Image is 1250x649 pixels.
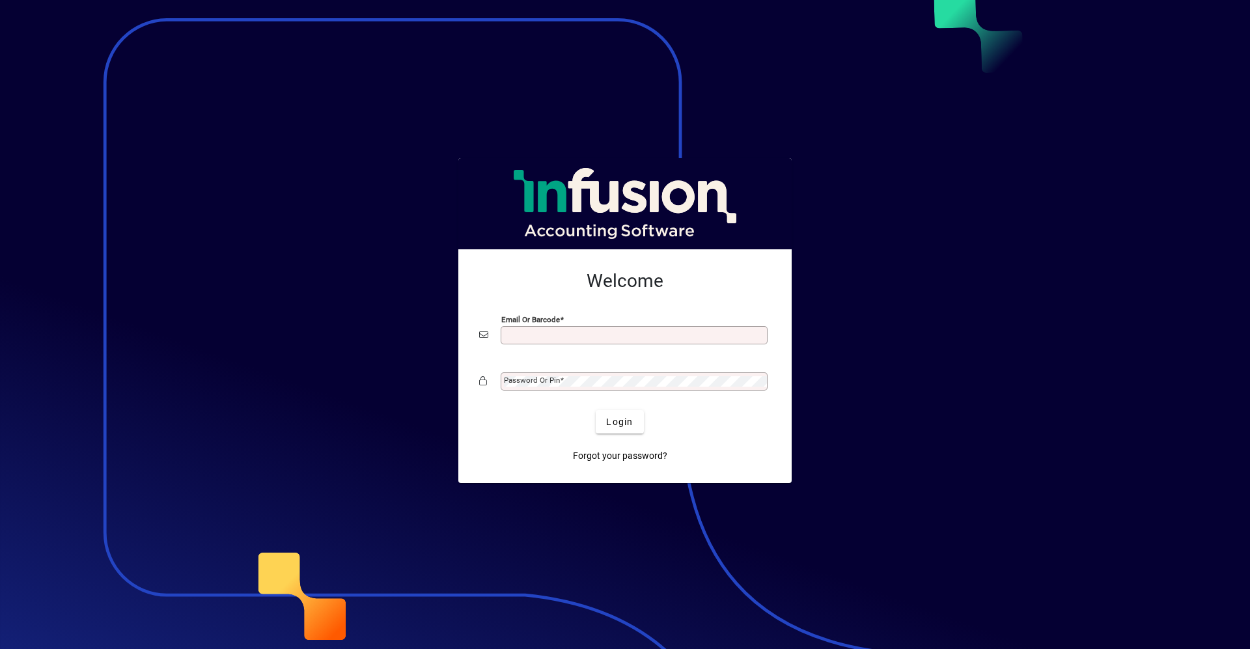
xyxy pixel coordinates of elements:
[479,270,771,292] h2: Welcome
[568,444,673,467] a: Forgot your password?
[501,315,560,324] mat-label: Email or Barcode
[606,415,633,429] span: Login
[573,449,667,463] span: Forgot your password?
[504,376,560,385] mat-label: Password or Pin
[596,410,643,434] button: Login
